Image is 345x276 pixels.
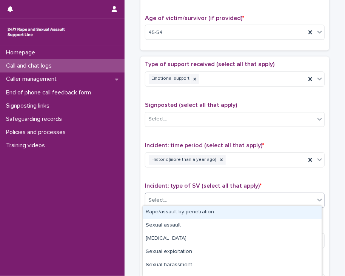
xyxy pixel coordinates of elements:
span: 45-54 [148,29,163,37]
span: Incident: time period (select all that apply) [145,143,264,149]
span: Incident: type of SV (select all that apply) [145,183,262,189]
p: Signposting links [3,102,55,109]
img: rhQMoQhaT3yELyF149Cw [6,25,66,40]
div: Rape/assault by penetration [143,206,322,219]
p: Caller management [3,76,63,83]
span: Type of support received (select all that apply) [145,62,274,68]
p: Homepage [3,49,41,56]
span: Signposted (select all that apply) [145,102,237,108]
div: Sexual harassment [143,259,322,272]
div: Select... [148,116,167,123]
p: Safeguarding records [3,116,68,123]
div: Sexual assault [143,219,322,232]
div: Emotional support [149,74,191,84]
p: End of phone call feedback form [3,89,97,96]
p: Policies and processes [3,129,72,136]
div: Historic (more than a year ago) [149,155,217,165]
div: Sexual exploitation [143,245,322,259]
p: Call and chat logs [3,62,58,69]
div: Child sexual abuse [143,232,322,245]
p: Training videos [3,142,51,149]
div: Select... [148,197,167,205]
span: Age of victim/survivor (if provided) [145,15,244,21]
